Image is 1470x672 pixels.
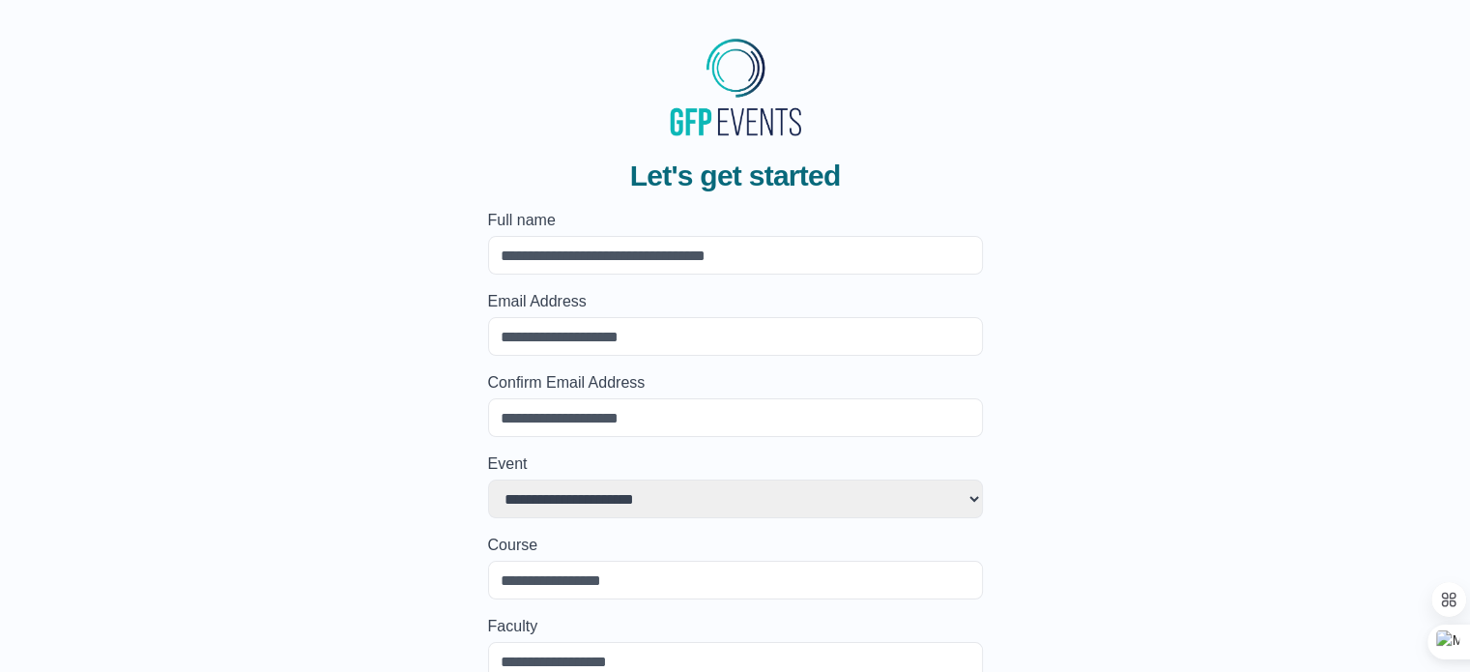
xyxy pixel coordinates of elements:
[663,31,808,143] img: MyGraduationClip
[488,371,983,394] label: Confirm Email Address
[630,159,841,193] span: Let's get started
[488,453,983,476] label: Event
[488,534,983,557] label: Course
[488,615,983,638] label: Faculty
[488,290,983,313] label: Email Address
[488,209,983,232] label: Full name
